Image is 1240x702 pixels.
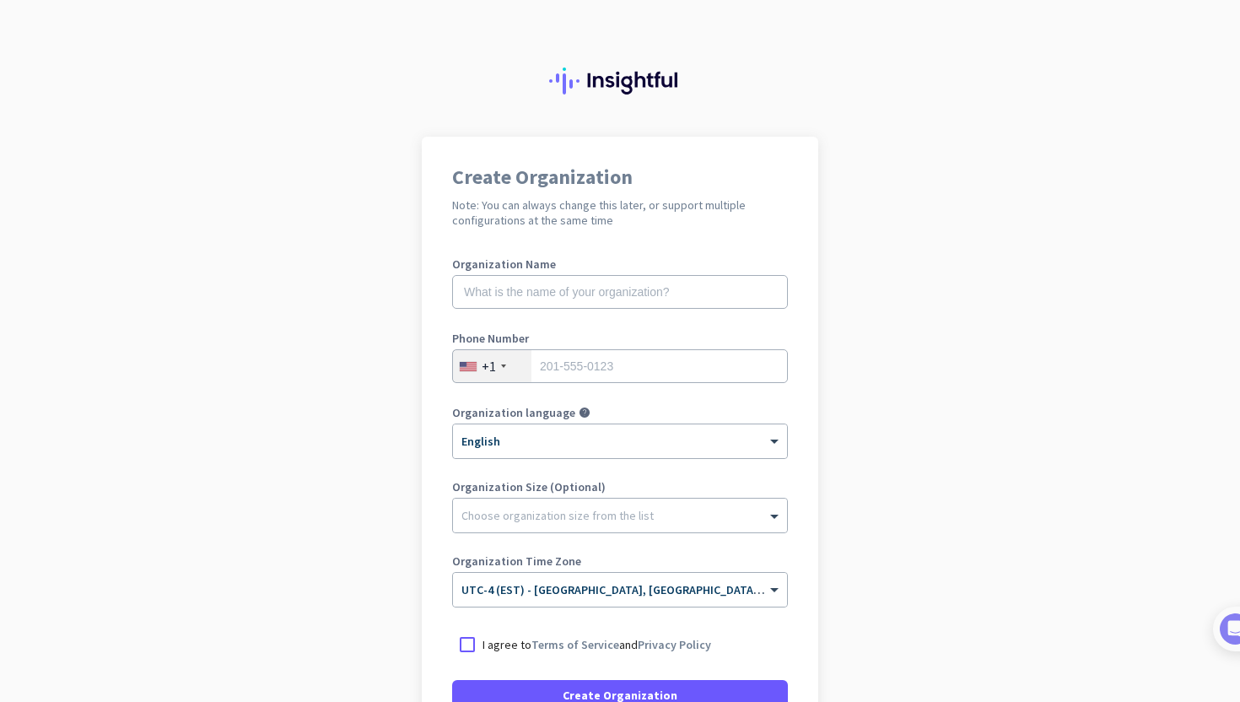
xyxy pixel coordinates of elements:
i: help [579,407,590,418]
a: Terms of Service [531,637,619,652]
label: Organization Time Zone [452,555,788,567]
p: I agree to and [483,636,711,653]
h1: Create Organization [452,167,788,187]
a: Privacy Policy [638,637,711,652]
label: Phone Number [452,332,788,344]
input: 201-555-0123 [452,349,788,383]
label: Organization Size (Optional) [452,481,788,493]
h2: Note: You can always change this later, or support multiple configurations at the same time [452,197,788,228]
div: +1 [482,358,496,375]
input: What is the name of your organization? [452,275,788,309]
img: Insightful [549,67,691,94]
label: Organization language [452,407,575,418]
label: Organization Name [452,258,788,270]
